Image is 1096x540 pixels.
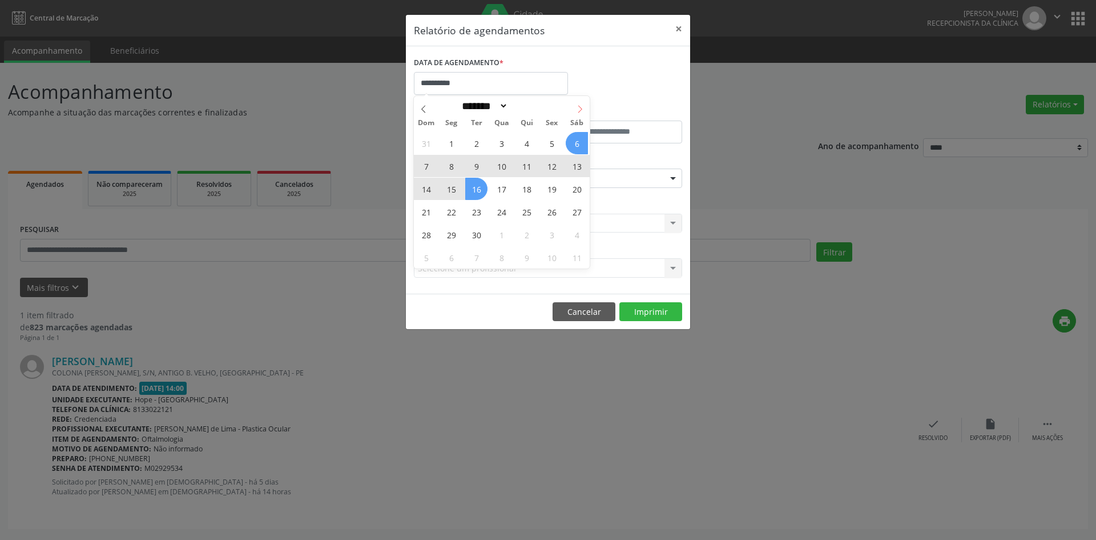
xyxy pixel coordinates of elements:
[414,119,439,127] span: Dom
[515,178,538,200] span: Setembro 18, 2025
[541,178,563,200] span: Setembro 19, 2025
[541,246,563,269] span: Outubro 10, 2025
[490,155,513,177] span: Setembro 10, 2025
[565,119,590,127] span: Sáb
[465,132,487,154] span: Setembro 2, 2025
[465,201,487,223] span: Setembro 23, 2025
[490,178,513,200] span: Setembro 17, 2025
[566,132,588,154] span: Setembro 6, 2025
[440,201,462,223] span: Setembro 22, 2025
[465,178,487,200] span: Setembro 16, 2025
[541,155,563,177] span: Setembro 12, 2025
[566,178,588,200] span: Setembro 20, 2025
[415,132,437,154] span: Agosto 31, 2025
[553,302,615,322] button: Cancelar
[541,201,563,223] span: Setembro 26, 2025
[458,100,508,112] select: Month
[667,15,690,43] button: Close
[514,119,539,127] span: Qui
[414,23,545,38] h5: Relatório de agendamentos
[440,223,462,246] span: Setembro 29, 2025
[515,223,538,246] span: Outubro 2, 2025
[539,119,565,127] span: Sex
[464,119,489,127] span: Ter
[541,223,563,246] span: Outubro 3, 2025
[440,132,462,154] span: Setembro 1, 2025
[415,246,437,269] span: Outubro 5, 2025
[566,155,588,177] span: Setembro 13, 2025
[414,54,503,72] label: DATA DE AGENDAMENTO
[490,246,513,269] span: Outubro 8, 2025
[490,223,513,246] span: Outubro 1, 2025
[515,155,538,177] span: Setembro 11, 2025
[415,223,437,246] span: Setembro 28, 2025
[515,201,538,223] span: Setembro 25, 2025
[619,302,682,322] button: Imprimir
[415,155,437,177] span: Setembro 7, 2025
[465,246,487,269] span: Outubro 7, 2025
[415,201,437,223] span: Setembro 21, 2025
[508,100,546,112] input: Year
[465,155,487,177] span: Setembro 9, 2025
[465,223,487,246] span: Setembro 30, 2025
[566,223,588,246] span: Outubro 4, 2025
[566,246,588,269] span: Outubro 11, 2025
[490,132,513,154] span: Setembro 3, 2025
[415,178,437,200] span: Setembro 14, 2025
[440,178,462,200] span: Setembro 15, 2025
[551,103,682,121] label: ATÉ
[490,201,513,223] span: Setembro 24, 2025
[440,246,462,269] span: Outubro 6, 2025
[566,201,588,223] span: Setembro 27, 2025
[489,119,514,127] span: Qua
[440,155,462,177] span: Setembro 8, 2025
[515,246,538,269] span: Outubro 9, 2025
[515,132,538,154] span: Setembro 4, 2025
[439,119,464,127] span: Seg
[541,132,563,154] span: Setembro 5, 2025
